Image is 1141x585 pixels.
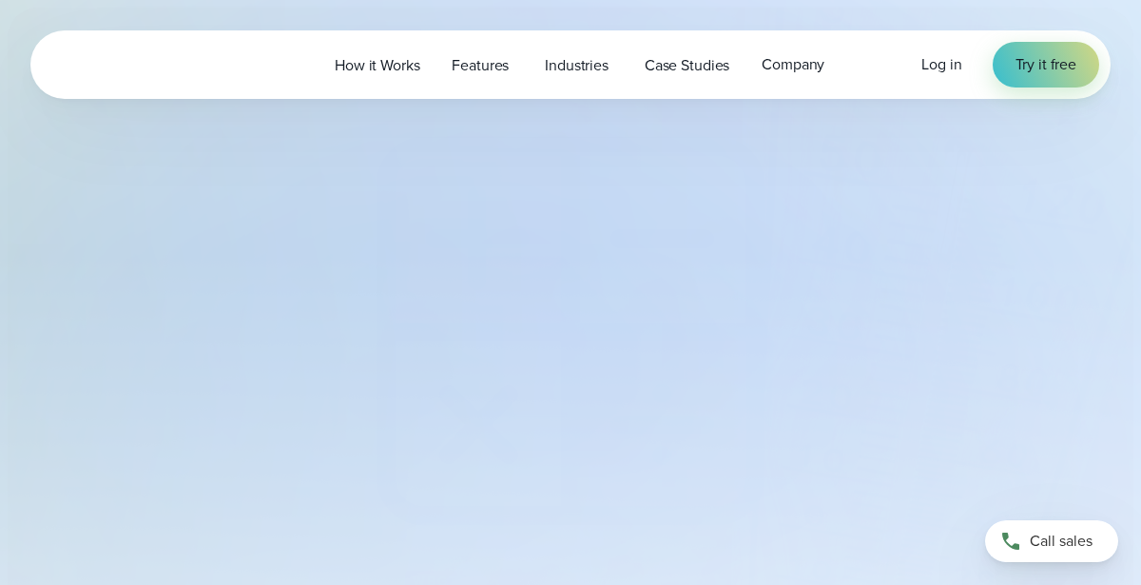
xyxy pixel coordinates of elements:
a: Call sales [985,520,1118,562]
span: Company [762,53,824,76]
a: Log in [921,53,961,76]
span: Call sales [1030,530,1093,553]
span: How it Works [335,54,419,77]
a: Try it free [993,42,1099,88]
span: Try it free [1015,53,1076,76]
span: Case Studies [645,54,729,77]
a: Case Studies [629,46,745,85]
span: Industries [545,54,609,77]
span: Log in [921,53,961,75]
span: Features [452,54,509,77]
a: How it Works [319,46,435,85]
